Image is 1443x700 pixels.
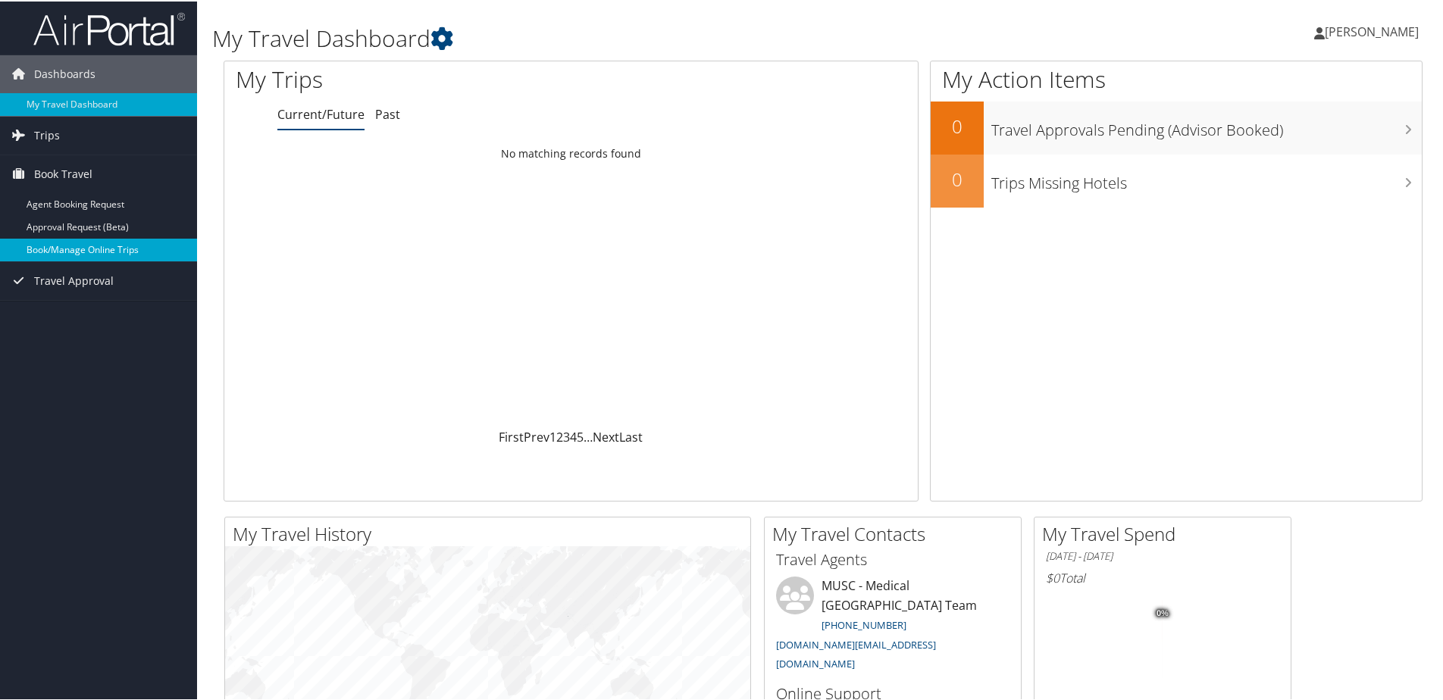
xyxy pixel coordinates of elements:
[584,427,593,444] span: …
[776,548,1009,569] h3: Travel Agents
[776,636,936,670] a: [DOMAIN_NAME][EMAIL_ADDRESS][DOMAIN_NAME]
[499,427,524,444] a: First
[772,520,1021,545] h2: My Travel Contacts
[563,427,570,444] a: 3
[931,153,1422,206] a: 0Trips Missing Hotels
[236,62,618,94] h1: My Trips
[577,427,584,444] a: 5
[224,139,918,166] td: No matching records found
[931,100,1422,153] a: 0Travel Approvals Pending (Advisor Booked)
[1046,568,1060,585] span: $0
[1046,568,1279,585] h6: Total
[549,427,556,444] a: 1
[33,10,185,45] img: airportal-logo.png
[524,427,549,444] a: Prev
[931,165,984,191] h2: 0
[619,427,643,444] a: Last
[768,575,1017,676] li: MUSC - Medical [GEOGRAPHIC_DATA] Team
[593,427,619,444] a: Next
[212,21,1027,53] h1: My Travel Dashboard
[1042,520,1291,545] h2: My Travel Spend
[1046,548,1279,562] h6: [DATE] - [DATE]
[1314,8,1434,53] a: [PERSON_NAME]
[991,164,1422,192] h3: Trips Missing Hotels
[1157,608,1169,617] tspan: 0%
[931,62,1422,94] h1: My Action Items
[822,617,906,630] a: [PHONE_NUMBER]
[556,427,563,444] a: 2
[34,261,114,298] span: Travel Approval
[1325,22,1419,39] span: [PERSON_NAME]
[570,427,577,444] a: 4
[34,154,92,192] span: Book Travel
[34,54,95,92] span: Dashboards
[34,115,60,153] span: Trips
[991,111,1422,139] h3: Travel Approvals Pending (Advisor Booked)
[277,105,365,121] a: Current/Future
[233,520,750,545] h2: My Travel History
[375,105,400,121] a: Past
[931,112,984,138] h2: 0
